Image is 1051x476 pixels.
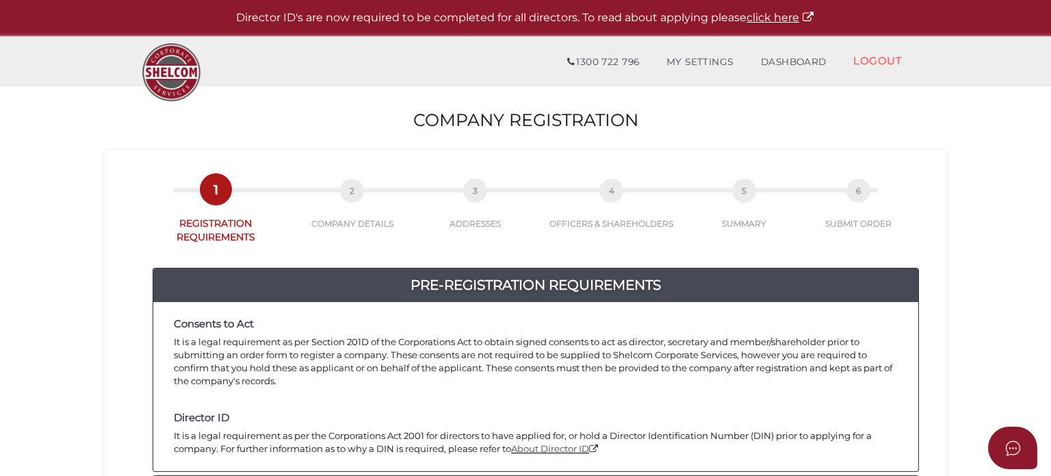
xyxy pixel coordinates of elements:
a: 6SUBMIT ORDER [804,194,912,229]
a: 3ADDRESSES [412,194,539,229]
a: 1300 722 796 [554,49,653,76]
span: 5 [732,179,756,203]
a: DASHBOARD [747,49,840,76]
h4: Consents to Act [174,318,898,330]
a: 2COMPANY DETAILS [293,194,413,229]
span: 3 [463,179,487,203]
a: 1REGISTRATION REQUIREMENTS [139,192,293,244]
span: 4 [599,179,623,203]
span: 2 [340,179,364,203]
a: MY SETTINGS [653,49,747,76]
span: 1 [204,177,228,201]
a: 4OFFICERS & SHAREHOLDERS [539,194,685,229]
span: 6 [846,179,870,203]
a: 5SUMMARY [685,194,805,229]
button: Open asap [988,427,1037,469]
p: It is a legal requirement as per the Corporations Act 2001 for directors to have applied for, or ... [174,429,898,455]
h4: Director ID [174,412,898,424]
a: Pre-Registration Requirements [153,274,918,296]
a: About Director ID [511,443,599,454]
p: Director ID's are now required to be completed for all directors. To read about applying please [34,10,1017,26]
img: Logo [135,36,207,108]
a: LOGOUT [840,47,916,75]
a: click here [747,11,815,24]
p: It is a legal requirement as per Section 201D of the Corporations Act to obtain signed consents t... [174,336,898,387]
